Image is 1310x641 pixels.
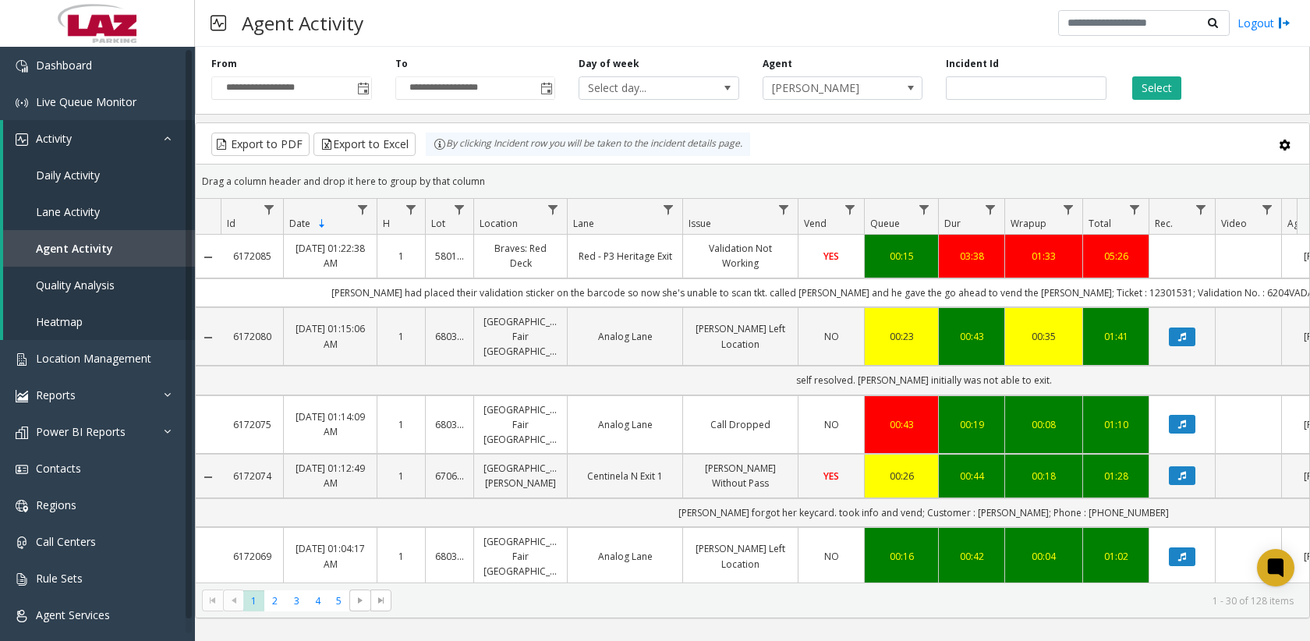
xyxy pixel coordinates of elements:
[577,417,673,432] a: Analog Lane
[1092,329,1139,344] a: 01:41
[435,329,464,344] a: 680387
[948,469,995,483] a: 00:44
[36,571,83,586] span: Rule Sets
[577,249,673,264] a: Red - P3 Heritage Exit
[36,534,96,549] span: Call Centers
[1278,15,1291,31] img: logout
[948,249,995,264] a: 03:38
[808,329,855,344] a: NO
[435,417,464,432] a: 680387
[3,157,195,193] a: Daily Activity
[483,241,558,271] a: Braves: Red Deck
[658,199,679,220] a: Lane Filter Menu
[36,241,113,256] span: Agent Activity
[16,463,28,476] img: 'icon'
[426,133,750,156] div: By clicking Incident row you will be taken to the incident details page.
[234,4,371,42] h3: Agent Activity
[579,77,706,99] span: Select day...
[328,590,349,611] span: Page 5
[3,267,195,303] a: Quality Analysis
[16,427,28,439] img: 'icon'
[1014,549,1073,564] a: 00:04
[349,590,370,611] span: Go to the next page
[808,417,855,432] a: NO
[16,537,28,549] img: 'icon'
[1092,469,1139,483] a: 01:28
[230,469,274,483] a: 6172074
[36,168,100,182] span: Daily Activity
[435,549,464,564] a: 680387
[227,217,235,230] span: Id
[375,594,388,607] span: Go to the last page
[401,199,422,220] a: H Filter Menu
[948,549,995,564] div: 00:42
[36,94,136,109] span: Live Queue Monitor
[313,133,416,156] button: Export to Excel
[577,469,673,483] a: Centinela N Exit 1
[435,469,464,483] a: 670657
[480,217,518,230] span: Location
[196,199,1309,583] div: Data table
[692,241,788,271] a: Validation Not Working
[1011,217,1046,230] span: Wrapup
[286,590,307,611] span: Page 3
[36,461,81,476] span: Contacts
[1191,199,1212,220] a: Rec. Filter Menu
[36,388,76,402] span: Reports
[692,321,788,351] a: [PERSON_NAME] Left Location
[823,250,839,263] span: YES
[387,469,416,483] a: 1
[16,500,28,512] img: 'icon'
[483,314,558,359] a: [GEOGRAPHIC_DATA] Fair [GEOGRAPHIC_DATA]
[293,321,367,351] a: [DATE] 01:15:06 AM
[1257,199,1278,220] a: Video Filter Menu
[211,133,310,156] button: Export to PDF
[824,550,839,563] span: NO
[16,573,28,586] img: 'icon'
[196,471,221,483] a: Collapse Details
[16,353,28,366] img: 'icon'
[692,541,788,571] a: [PERSON_NAME] Left Location
[874,417,929,432] a: 00:43
[483,534,558,579] a: [GEOGRAPHIC_DATA] Fair [GEOGRAPHIC_DATA]
[808,249,855,264] a: YES
[692,417,788,432] a: Call Dropped
[431,217,445,230] span: Lot
[874,249,929,264] a: 00:15
[763,77,890,99] span: [PERSON_NAME]
[36,58,92,73] span: Dashboard
[16,390,28,402] img: 'icon'
[387,417,416,432] a: 1
[293,241,367,271] a: [DATE] 01:22:38 AM
[948,329,995,344] a: 00:43
[573,217,594,230] span: Lane
[395,57,408,71] label: To
[874,469,929,483] div: 00:26
[36,424,126,439] span: Power BI Reports
[579,57,639,71] label: Day of week
[840,199,861,220] a: Vend Filter Menu
[36,351,151,366] span: Location Management
[1014,469,1073,483] a: 00:18
[1092,549,1139,564] a: 01:02
[36,314,83,329] span: Heatmap
[543,199,564,220] a: Location Filter Menu
[401,594,1294,607] kendo-pager-info: 1 - 30 of 128 items
[230,329,274,344] a: 6172080
[980,199,1001,220] a: Dur Filter Menu
[914,199,935,220] a: Queue Filter Menu
[1132,76,1181,100] button: Select
[230,249,274,264] a: 6172085
[1014,249,1073,264] div: 01:33
[824,330,839,343] span: NO
[434,138,446,151] img: infoIcon.svg
[289,217,310,230] span: Date
[692,461,788,490] a: [PERSON_NAME] Without Pass
[537,77,554,99] span: Toggle popup
[16,610,28,622] img: 'icon'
